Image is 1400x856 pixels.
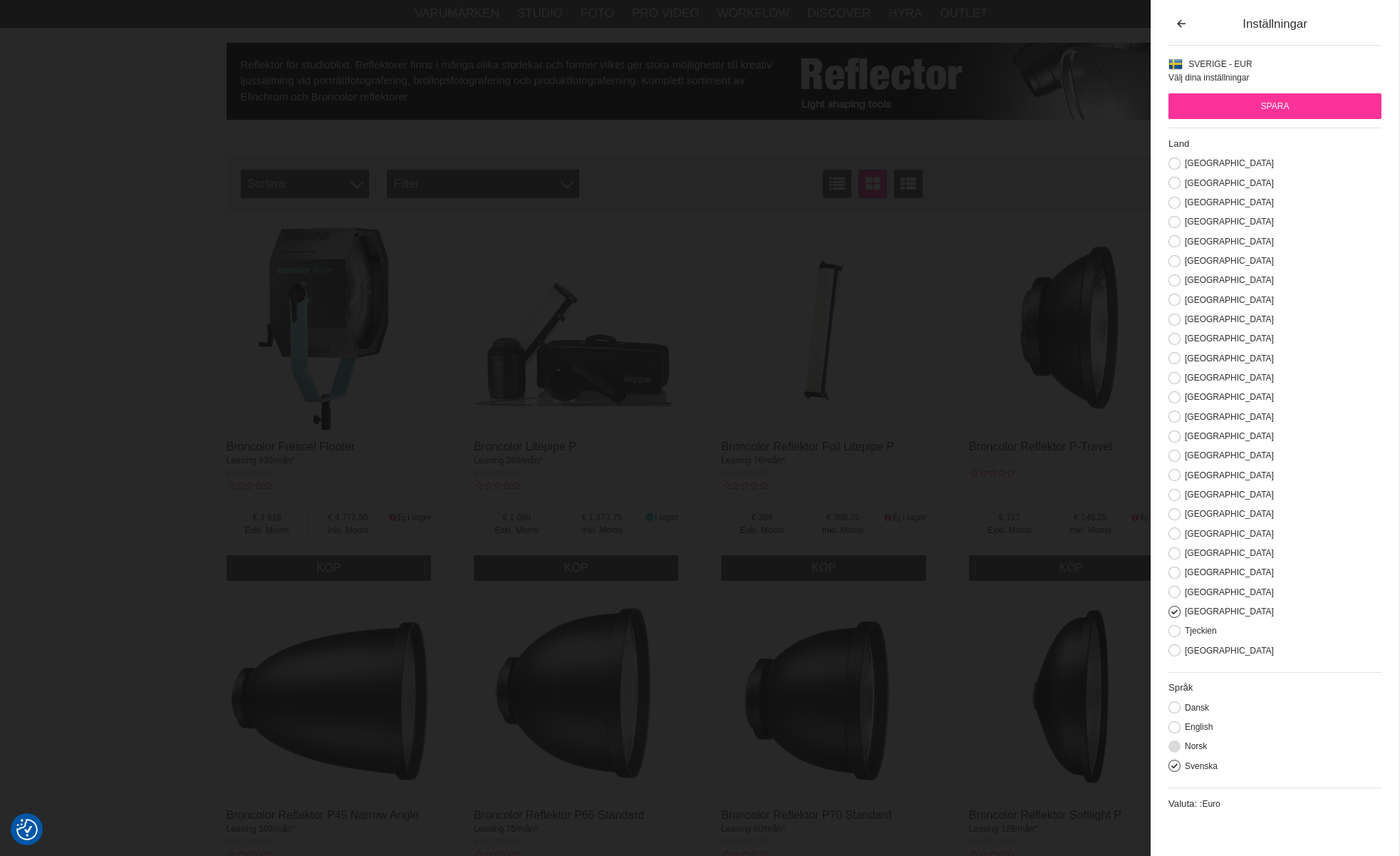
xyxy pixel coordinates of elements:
[721,555,926,581] a: Köp
[969,524,1051,537] span: Exkl. Moms
[1181,314,1274,324] label: [GEOGRAPHIC_DATA]
[1181,178,1274,188] label: [GEOGRAPHIC_DATA]
[721,440,894,453] a: Broncolor Reflektor Foil Litepipe P
[1168,93,1381,119] input: Spara
[474,480,519,493] div: Kundbetyg: 0
[561,511,644,524] span: 1 373.75
[517,4,563,23] a: Studio
[1181,392,1274,402] label: [GEOGRAPHIC_DATA]
[227,824,296,834] span: Leasing 109/mån*
[1181,470,1274,480] label: [GEOGRAPHIC_DATA]
[581,4,614,23] a: Foto
[1130,512,1141,522] i: Ej i lager
[1181,587,1274,597] label: [GEOGRAPHIC_DATA]
[1168,681,1381,694] h2: Språk
[1181,761,1218,771] label: Svenska
[474,824,538,834] span: Leasing 75/mån*
[387,170,579,198] div: Filter
[474,595,679,800] img: Broncolor Reflektor P65 Standard
[474,455,543,465] span: Leasing 268/mån*
[643,512,655,522] i: I lager
[721,455,785,465] span: Leasing 76/mån*
[227,455,296,465] span: Leasing 930/mån*
[1140,512,1173,522] span: Ej i lager
[1181,646,1274,656] label: [GEOGRAPHIC_DATA]
[1181,158,1274,168] label: [GEOGRAPHIC_DATA]
[721,824,785,834] span: Leasing 60/mån*
[16,817,38,842] button: Samtyckesinställningar
[561,524,644,537] span: Inkl. Moms
[969,809,1121,821] a: Broncolor Reflektor Softlight P
[882,512,893,522] i: Ej i lager
[721,595,926,800] img: Broncolor Reflektor P70 Standard
[1181,334,1274,344] label: [GEOGRAPHIC_DATA]
[823,170,851,198] a: Listvisning
[721,480,767,493] div: Kundbetyg: 0
[894,170,923,198] a: Utökad listvisning
[888,4,922,23] a: Hyra
[893,512,926,522] span: Ej i lager
[1202,799,1220,809] span: Euro
[227,809,419,821] a: Broncolor Reflektor P45 Narrow Angle
[1181,548,1274,558] label: [GEOGRAPHIC_DATA]
[227,524,308,537] span: Exkl. Moms
[474,227,679,432] img: Broncolor Litepipe P
[969,455,1017,465] span: BR-3310300
[1181,626,1217,636] label: Tjeckien
[940,4,987,23] a: Outlet
[474,809,644,821] a: Broncolor Reflektor P65 Standard
[1168,798,1202,809] label: Valuta: :
[969,511,1051,524] span: 117
[632,4,699,23] a: Pro Video
[1188,59,1252,69] span: Sverige - EUR
[1168,138,1381,150] h2: Land
[415,4,499,23] a: Varumärken
[1181,741,1207,751] label: Norsk
[969,824,1038,834] span: Leasing 128/mån*
[474,837,522,847] span: BR-3310600
[1168,73,1249,83] span: Välj dina inställningar
[721,468,769,478] span: BR-3245900
[721,524,803,537] span: Exkl. Moms
[804,511,883,524] span: 386.25
[969,467,1015,480] div: Kundbetyg: 0
[804,524,883,537] span: Inkl. Moms
[398,512,431,522] span: Ej i lager
[717,4,789,23] a: Workflow
[721,837,769,847] span: BR-3310700
[1181,217,1274,227] label: [GEOGRAPHIC_DATA]
[655,512,678,522] span: I lager
[1181,197,1274,207] label: [GEOGRAPHIC_DATA]
[1181,256,1274,266] label: [GEOGRAPHIC_DATA]
[1181,450,1274,460] label: [GEOGRAPHIC_DATA]
[227,440,356,453] a: Broncolor Fresnel Flooter
[1181,567,1274,577] label: [GEOGRAPHIC_DATA]
[969,837,1017,847] span: BR-3311000
[474,524,560,537] span: Exkl. Moms
[1181,275,1274,285] label: [GEOGRAPHIC_DATA]
[227,480,272,493] div: Kundbetyg: 0
[969,595,1174,800] img: Broncolor Reflektor Softlight P
[227,837,274,847] span: BR-3310400
[388,512,398,522] i: Ej i lager
[474,468,522,478] span: BR-3245200
[241,170,369,198] span: Sortera
[721,511,803,524] span: 309
[227,595,432,800] img: Broncolor Reflektor P45 Narrow Angle
[1178,15,1373,33] div: Inställningar
[721,227,926,432] img: Broncolor Reflektor Foil Litepipe P
[474,440,576,453] a: Broncolor Litepipe P
[1181,607,1274,617] label: [GEOGRAPHIC_DATA]
[308,524,388,537] span: Inkl. Moms
[1181,295,1274,305] label: [GEOGRAPHIC_DATA]
[1181,412,1274,422] label: [GEOGRAPHIC_DATA]
[227,227,432,432] img: Broncolor Fresnel Flooter
[1181,354,1274,363] label: [GEOGRAPHIC_DATA]
[807,4,871,23] a: Discover
[1181,373,1274,383] label: [GEOGRAPHIC_DATA]
[227,511,308,524] span: 3 818
[1181,490,1274,500] label: [GEOGRAPHIC_DATA]
[1181,703,1209,713] label: Dansk
[16,819,38,840] img: Revisit consent button
[721,809,891,821] a: Broncolor Reflektor P70 Standard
